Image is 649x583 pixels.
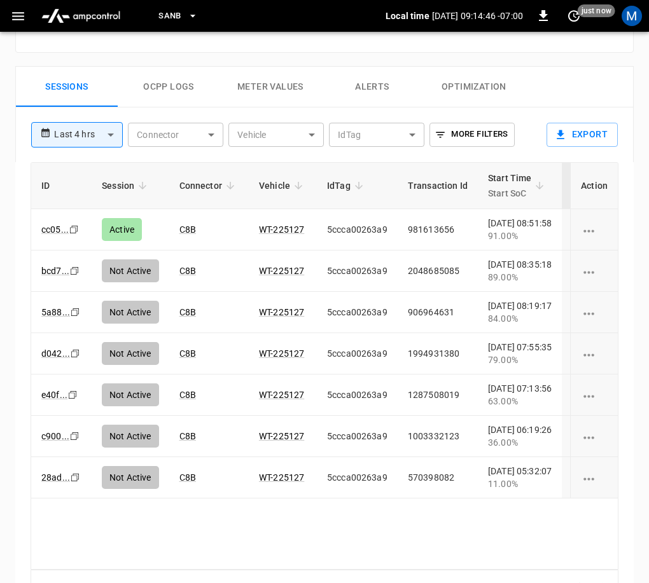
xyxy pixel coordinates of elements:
div: charging session options [581,223,608,236]
div: 36.00% [488,436,552,449]
div: profile-icon [622,6,642,26]
div: charging session options [581,347,608,360]
div: Not Active [102,342,159,365]
div: 79.00% [488,353,552,366]
div: sessions table [31,162,618,570]
a: bcd7... [41,266,69,276]
th: ID [31,163,92,209]
a: C8B [179,472,196,483]
a: cc05... [41,224,69,235]
button: Alerts [321,67,423,107]
a: C8B [179,224,196,235]
td: 5ccca00263a9 [317,209,398,250]
img: ampcontrol.io logo [36,4,125,28]
th: Action [570,163,618,209]
td: 5ccca00263a9 [317,250,398,292]
div: [DATE] 08:35:18 [488,258,552,284]
div: 63.00% [488,395,552,408]
button: set refresh interval [564,6,584,26]
button: Meter Values [220,67,321,107]
div: [DATE] 08:19:17 [488,299,552,325]
td: 5ccca00263a9 [317,374,398,416]
div: charging session options [581,388,608,401]
span: Session [102,178,151,193]
div: Not Active [102,301,159,324]
span: Connector [179,178,239,193]
a: WT-225127 [259,472,304,483]
div: Not Active [102,259,159,282]
p: [DATE] 09:14:46 -07:00 [432,10,523,22]
td: 570398082 [398,457,478,498]
td: 981613656 [398,209,478,250]
div: [DATE] 08:51:58 [488,217,552,242]
div: Not Active [102,466,159,489]
td: 5ccca00263a9 [317,292,398,333]
a: WT-225127 [259,266,304,276]
span: just now [578,4,615,17]
a: WT-225127 [259,390,304,400]
div: copy [68,223,81,237]
td: 1003332123 [398,416,478,457]
div: Not Active [102,383,159,406]
button: SanB [153,4,203,29]
p: Local time [386,10,429,22]
div: charging session options [581,471,608,484]
a: c900... [41,431,69,441]
div: [DATE] 07:55:35 [488,341,552,366]
td: 5ccca00263a9 [317,457,398,498]
div: [DATE] 05:32:07 [488,465,552,490]
a: 28ad... [41,472,70,483]
div: copy [69,305,82,319]
div: copy [69,470,82,484]
a: e40f... [41,390,67,400]
div: Start Time [488,170,532,201]
div: 91.00% [488,230,552,242]
a: C8B [179,431,196,441]
a: C8B [179,266,196,276]
a: C8B [179,390,196,400]
a: WT-225127 [259,307,304,317]
a: WT-225127 [259,224,304,235]
span: SanB [158,9,181,24]
div: charging session options [581,430,608,442]
td: 5ccca00263a9 [317,333,398,374]
span: Vehicle [259,178,307,193]
button: Export [547,123,618,147]
div: copy [69,429,81,443]
div: 11.00% [488,477,552,490]
div: copy [69,264,81,278]
div: Last 4 hrs [54,123,123,147]
a: 5a88... [41,307,70,317]
td: 906964631 [398,292,478,333]
div: Active [102,218,142,241]
div: 84.00% [488,312,552,325]
div: copy [67,388,80,402]
div: [DATE] 07:13:56 [488,382,552,408]
div: charging session options [581,306,608,319]
p: Start SoC [488,186,532,201]
div: [DATE] 06:19:26 [488,423,552,449]
span: IdTag [327,178,367,193]
button: Sessions [16,67,118,107]
a: d042... [41,348,70,359]
div: charging session options [581,264,608,277]
td: 1994931380 [398,333,478,374]
a: C8B [179,348,196,359]
a: WT-225127 [259,431,304,441]
button: Optimization [423,67,525,107]
button: Ocpp logs [118,67,220,107]
div: Not Active [102,425,159,448]
a: C8B [179,307,196,317]
td: 2048685085 [398,250,478,292]
a: WT-225127 [259,348,304,359]
button: More Filters [429,123,514,147]
div: 89.00% [488,271,552,284]
div: copy [69,346,82,360]
td: 1287508019 [398,374,478,416]
span: Start TimeStart SoC [488,170,548,201]
td: 5ccca00263a9 [317,416,398,457]
th: Transaction Id [398,163,478,209]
